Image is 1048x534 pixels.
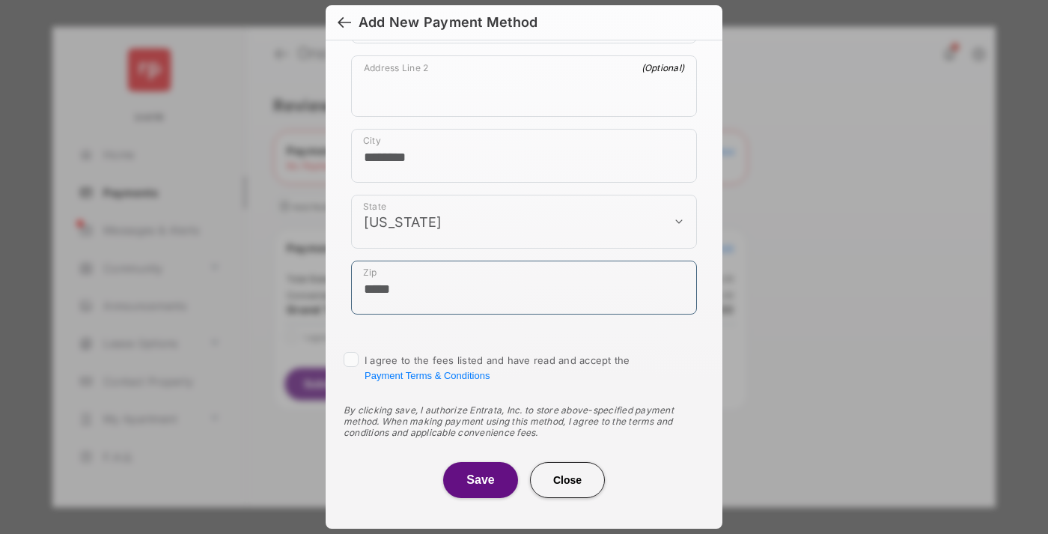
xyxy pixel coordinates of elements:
div: payment_method_screening[postal_addresses][addressLine2] [351,55,697,117]
button: I agree to the fees listed and have read and accept the [365,370,490,381]
div: By clicking save, I authorize Entrata, Inc. to store above-specified payment method. When making ... [344,404,704,438]
div: payment_method_screening[postal_addresses][locality] [351,129,697,183]
div: payment_method_screening[postal_addresses][postalCode] [351,261,697,315]
span: I agree to the fees listed and have read and accept the [365,354,630,381]
button: Save [443,462,518,498]
div: Add New Payment Method [359,14,537,31]
div: payment_method_screening[postal_addresses][administrativeArea] [351,195,697,249]
button: Close [530,462,605,498]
